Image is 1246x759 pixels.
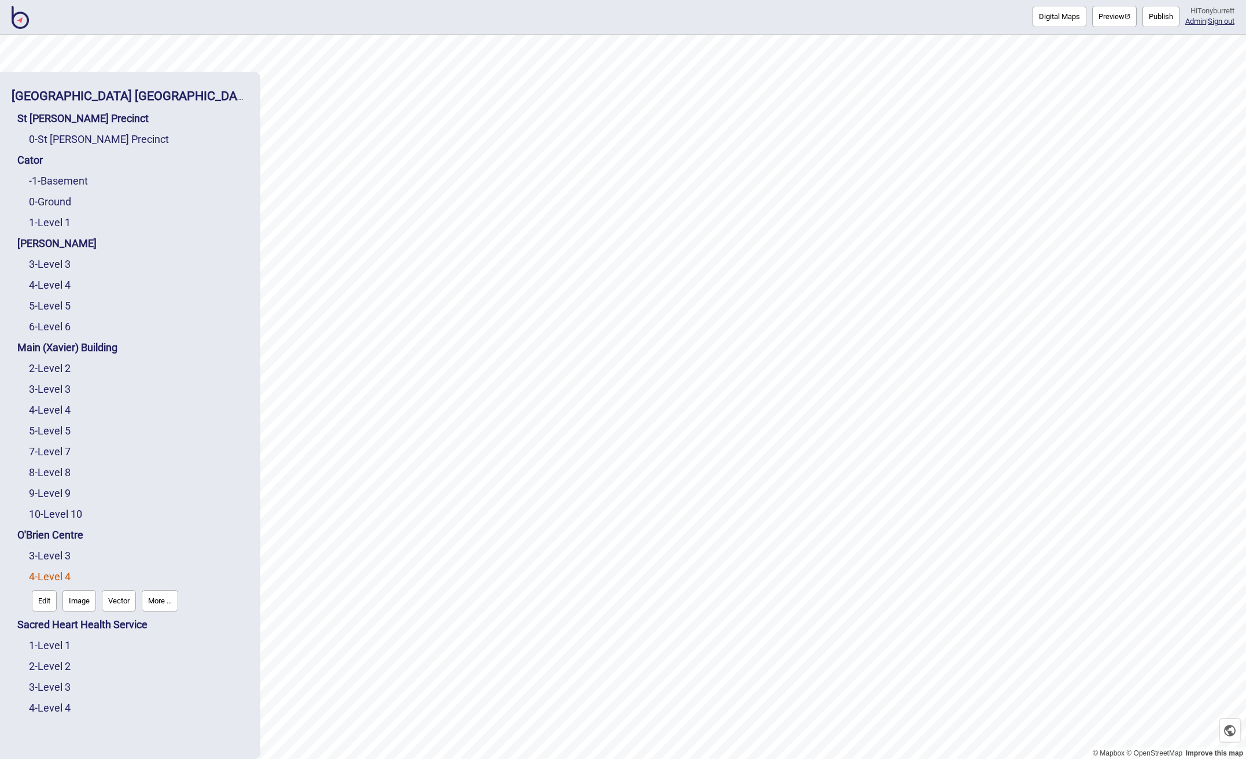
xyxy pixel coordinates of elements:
[17,154,43,166] a: Cator
[29,425,71,437] a: 5-Level 5
[29,191,248,212] div: Ground
[139,587,181,614] a: More ...
[29,320,71,333] a: 6-Level 6
[102,590,136,611] button: Vector
[29,129,248,150] div: St Vincent's Precinct
[1142,6,1179,27] button: Publish
[17,108,248,129] div: St Vincent's Precinct
[17,237,97,249] a: [PERSON_NAME]
[29,660,71,672] a: 2-Level 2
[17,337,248,358] div: Main (Xavier) Building
[29,379,248,400] div: Level 3
[29,466,71,478] a: 8-Level 8
[29,254,248,275] div: Level 3
[29,566,248,614] div: Level 4
[1185,6,1234,16] div: Hi Tonyburrett
[29,400,248,421] div: Level 4
[60,587,99,614] a: Image
[29,216,71,229] a: 1-Level 1
[1125,13,1130,19] img: preview
[29,383,71,395] a: 3-Level 3
[29,677,248,698] div: Level 3
[29,258,71,270] a: 3-Level 3
[29,550,71,562] a: 3-Level 3
[1186,749,1243,757] a: Map feedback
[62,590,96,611] button: Image
[29,196,71,208] a: 0-Ground
[17,614,248,635] div: Sacred Heart Health Service
[17,341,117,353] a: Main (Xavier) Building
[29,300,71,312] a: 5-Level 5
[29,587,60,614] a: Edit
[29,358,248,379] div: Level 2
[29,212,248,233] div: Level 1
[99,587,139,614] a: Vector
[1092,6,1137,27] button: Preview
[29,133,169,145] a: 0-St [PERSON_NAME] Precinct
[29,171,248,191] div: Basement
[1185,17,1206,25] a: Admin
[29,404,71,416] a: 4-Level 4
[12,89,255,103] a: [GEOGRAPHIC_DATA] [GEOGRAPHIC_DATA]
[29,639,71,651] a: 1-Level 1
[29,483,248,504] div: Level 9
[29,421,248,441] div: Level 5
[29,279,71,291] a: 4-Level 4
[29,570,71,583] a: 4-Level 4
[1033,6,1086,27] button: Digital Maps
[29,635,248,656] div: Level 1
[29,441,248,462] div: Level 7
[29,462,248,483] div: Level 8
[29,445,71,458] a: 7-Level 7
[17,112,149,124] a: St [PERSON_NAME] Precinct
[17,529,83,541] a: O'Brien Centre
[29,362,71,374] a: 2-Level 2
[17,525,248,546] div: O'Brien Centre
[17,150,248,171] div: Cator
[29,656,248,677] div: Level 2
[1092,6,1137,27] a: Previewpreview
[29,698,248,719] div: Level 4
[12,83,248,108] div: St Vincent's Public Hospital Sydney
[29,504,248,525] div: Level 10
[17,618,148,631] a: Sacred Heart Health Service
[29,702,71,714] a: 4-Level 4
[29,681,71,693] a: 3-Level 3
[29,296,248,316] div: Level 5
[29,175,88,187] a: -1-Basement
[1208,17,1234,25] button: Sign out
[17,233,248,254] div: De Lacy
[29,316,248,337] div: Level 6
[29,487,71,499] a: 9-Level 9
[142,590,178,611] button: More ...
[1185,17,1208,25] span: |
[29,508,82,520] a: 10-Level 10
[32,590,57,611] button: Edit
[29,546,248,566] div: Level 3
[12,6,29,29] img: BindiMaps CMS
[1093,749,1125,757] a: Mapbox
[1126,749,1182,757] a: OpenStreetMap
[29,275,248,296] div: Level 4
